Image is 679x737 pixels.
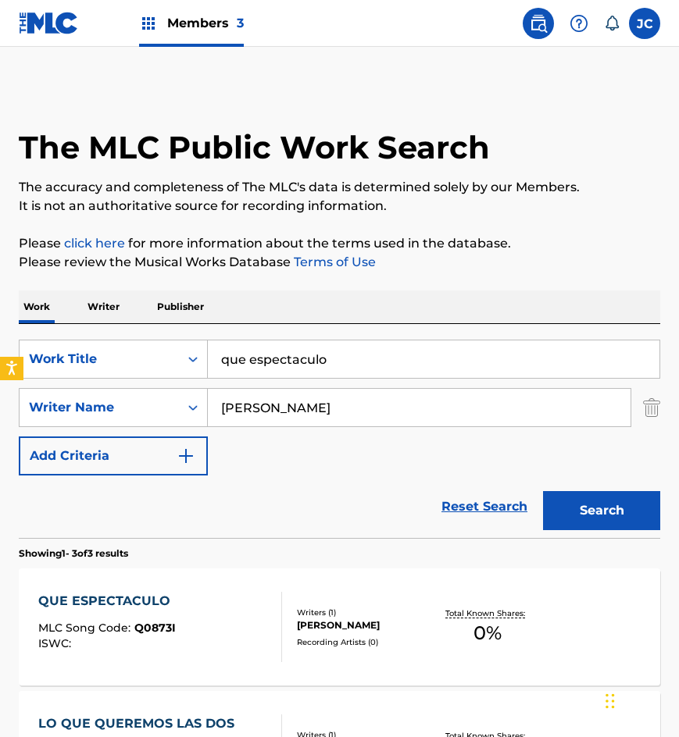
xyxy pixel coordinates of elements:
[19,128,490,167] h1: The MLC Public Work Search
[38,714,242,733] div: LO QUE QUEREMOS LAS DOS
[177,447,195,465] img: 9d2ae6d4665cec9f34b9.svg
[543,491,660,530] button: Search
[139,14,158,33] img: Top Rightsholders
[19,568,660,685] a: QUE ESPECTACULOMLC Song Code:Q0873IISWC:Writers (1)[PERSON_NAME]Recording Artists (0)Total Known ...
[297,636,434,648] div: Recording Artists ( 0 )
[291,255,376,269] a: Terms of Use
[297,607,434,618] div: Writers ( 1 )
[604,16,620,31] div: Notifications
[19,290,55,323] p: Work
[83,290,124,323] p: Writer
[19,178,660,197] p: The accuracy and completeness of The MLC's data is determined solely by our Members.
[19,547,128,561] p: Showing 1 - 3 of 3 results
[601,662,679,737] iframe: Chat Widget
[19,197,660,215] p: It is not an authoritative source for recording information.
[643,388,660,427] img: Delete Criterion
[29,398,170,417] div: Writer Name
[297,618,434,632] div: [PERSON_NAME]
[635,489,679,614] iframe: Resource Center
[38,592,178,611] div: QUE ESPECTACULO
[601,662,679,737] div: Widget de chat
[38,621,134,635] span: MLC Song Code :
[563,8,595,39] div: Help
[38,636,75,650] span: ISWC :
[134,621,176,635] span: Q0873I
[152,290,209,323] p: Publisher
[523,8,554,39] a: Public Search
[570,14,588,33] img: help
[434,490,535,524] a: Reset Search
[167,14,244,32] span: Members
[474,619,502,647] span: 0 %
[445,607,529,619] p: Total Known Shares:
[64,236,125,251] a: click here
[606,678,615,725] div: Arrastrar
[19,234,660,253] p: Please for more information about the terms used in the database.
[29,350,170,368] div: Work Title
[19,12,79,34] img: MLC Logo
[19,436,208,475] button: Add Criteria
[19,253,660,272] p: Please review the Musical Works Database
[629,8,660,39] div: User Menu
[237,16,244,30] span: 3
[19,340,660,538] form: Search Form
[529,14,548,33] img: search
